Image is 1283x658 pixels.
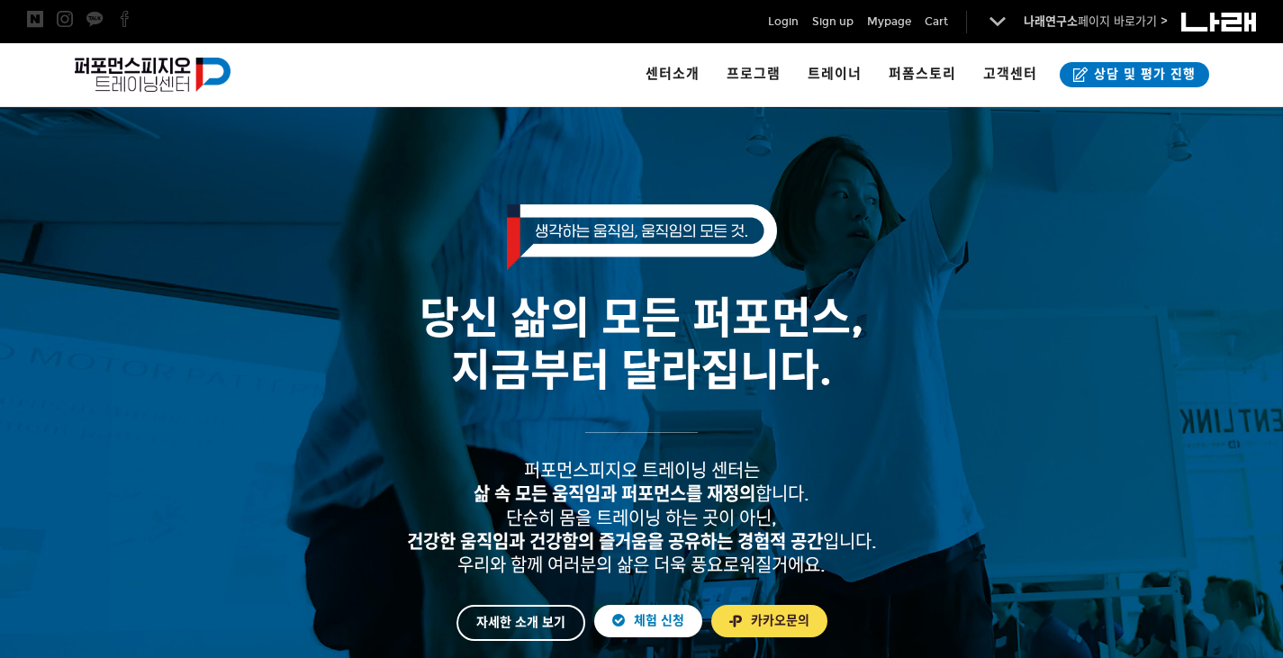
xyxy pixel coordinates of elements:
a: 카카오문의 [711,605,827,637]
span: 트레이너 [808,66,862,82]
a: 상담 및 평가 진행 [1060,62,1209,87]
a: 자세한 소개 보기 [456,605,585,641]
span: 상담 및 평가 진행 [1089,66,1196,84]
span: 우리와 함께 여러분의 삶은 더욱 풍요로워질거에요. [457,554,826,576]
a: 나래연구소페이지 바로가기 > [1024,14,1168,29]
a: 트레이너 [794,43,875,106]
span: 입니다. [407,531,877,553]
img: 생각하는 움직임, 움직임의 모든 것. [507,204,777,270]
strong: 나래연구소 [1024,14,1078,29]
a: Sign up [812,13,854,31]
strong: 건강한 움직임과 건강함의 즐거움을 공유하는 경험적 공간 [407,531,823,553]
a: 고객센터 [970,43,1051,106]
a: Login [768,13,799,31]
strong: 삶 속 모든 움직임과 퍼포먼스를 재정의 [474,483,755,505]
a: Mypage [867,13,911,31]
span: 단순히 몸을 트레이닝 하는 곳이 아닌, [506,508,777,529]
a: Cart [925,13,948,31]
span: 센터소개 [646,66,700,82]
span: 합니다. [474,483,809,505]
span: 프로그램 [727,66,781,82]
a: 프로그램 [713,43,794,106]
span: 당신 삶의 모든 퍼포먼스, 지금부터 달라집니다. [420,292,863,397]
span: 퍼포먼스피지오 트레이닝 센터는 [524,460,760,482]
span: 고객센터 [983,66,1037,82]
span: 퍼폼스토리 [889,66,956,82]
a: 체험 신청 [594,605,702,637]
a: 퍼폼스토리 [875,43,970,106]
a: 센터소개 [632,43,713,106]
